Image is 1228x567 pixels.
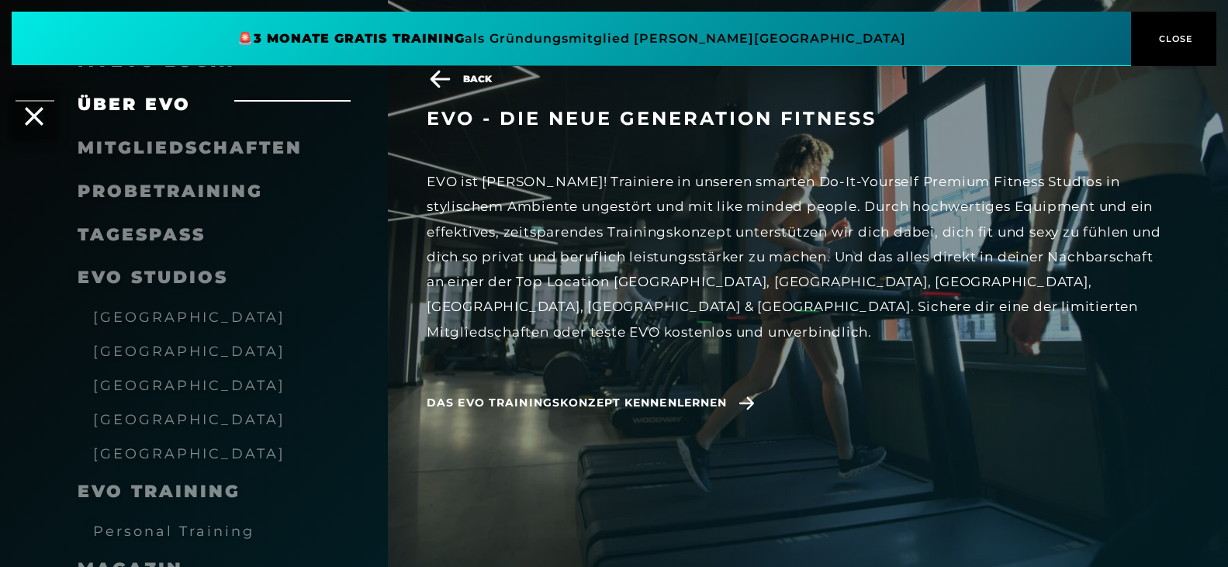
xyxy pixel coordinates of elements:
[1131,12,1216,66] button: CLOSE
[78,137,303,158] a: Mitgliedschaften
[1155,32,1193,46] span: CLOSE
[78,94,191,115] span: Über EVO
[427,107,1164,130] h3: EVO - die neue Generation Fitness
